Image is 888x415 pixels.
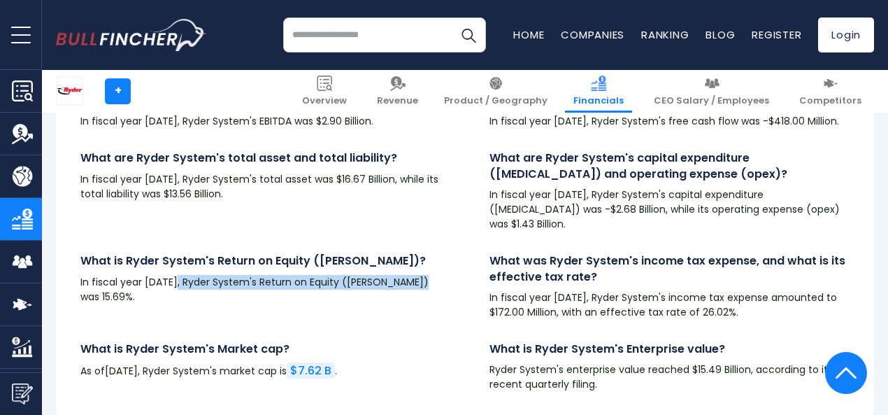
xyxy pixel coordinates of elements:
a: Overview [294,70,355,113]
p: In fiscal year [DATE], Ryder System's free cash flow was -$418.00 Million. [489,114,850,129]
a: Financials [565,70,632,113]
a: + [105,78,131,104]
a: Home [513,27,544,42]
a: Competitors [791,70,870,113]
h4: What was Ryder System's income tax expense, and what is its effective tax rate? [489,253,850,285]
a: Login [818,17,874,52]
h4: What is Ryder System's Return on Equity ([PERSON_NAME])? [80,253,441,269]
a: $7.62 B [287,363,335,379]
span: Revenue [377,95,418,107]
h4: What is Ryder System's Enterprise value? [489,342,850,357]
a: Blog [706,27,735,42]
a: Register [752,27,801,42]
span: CEO Salary / Employees [654,95,769,107]
span: Product / Geography [444,95,547,107]
a: Companies [561,27,624,42]
span: [DATE] [105,364,138,378]
span: Competitors [799,95,861,107]
h4: What are Ryder System's capital expenditure ([MEDICAL_DATA]) and operating expense (opex)? [489,150,850,182]
a: Go to homepage [56,19,206,51]
span: Financials [573,95,624,107]
p: In fiscal year [DATE], Ryder System's Return on Equity ([PERSON_NAME]) was 15.69%. [80,275,441,304]
span: $7.62 B [290,363,331,379]
p: Ryder System's enterprise value reached $15.49 Billion, according to its recent quarterly filing. [489,363,850,392]
a: Revenue [368,70,427,113]
p: As of , Ryder System's market cap is . [80,363,441,379]
a: CEO Salary / Employees [645,70,778,113]
button: Search [451,17,486,52]
a: Product / Geography [436,70,556,113]
img: R logo [57,78,83,104]
a: Ranking [641,27,689,42]
p: In fiscal year [DATE], Ryder System's EBITDA was $2.90 Billion. [80,114,441,129]
h4: What is Ryder System's Market cap? [80,342,441,357]
p: In fiscal year [DATE], Ryder System's total asset was $16.67 Billion, while its total liability w... [80,172,441,202]
p: In fiscal year [DATE], Ryder System's income tax expense amounted to $172.00 Million, with an eff... [489,290,850,320]
p: In fiscal year [DATE], Ryder System's capital expenditure ([MEDICAL_DATA]) was -$2.68 Billion, wh... [489,188,850,232]
img: bullfincher logo [56,19,206,51]
span: Overview [302,95,347,107]
h4: What are Ryder System's total asset and total liability? [80,150,441,166]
